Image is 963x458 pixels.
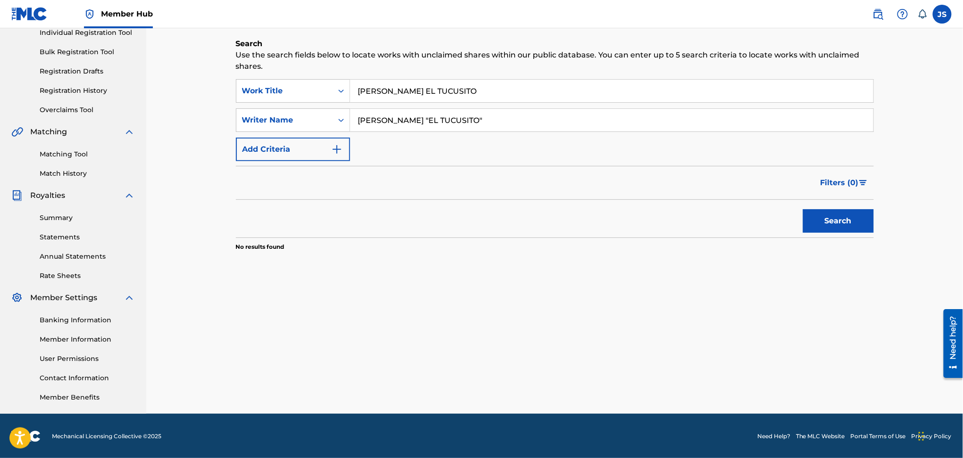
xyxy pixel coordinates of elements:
[919,422,924,450] div: Arrastrar
[84,8,95,20] img: Top Rightsholder
[803,209,874,233] button: Search
[236,38,874,49] h6: Search
[11,431,41,442] img: logo
[124,190,135,201] img: expand
[796,432,845,441] a: The MLC Website
[236,138,350,161] button: Add Criteria
[933,5,952,24] div: User Menu
[40,315,135,325] a: Banking Information
[40,28,135,38] a: Individual Registration Tool
[40,271,135,281] a: Rate Sheets
[757,432,790,441] a: Need Help?
[40,252,135,262] a: Annual Statements
[40,169,135,179] a: Match History
[40,47,135,57] a: Bulk Registration Tool
[40,335,135,344] a: Member Information
[869,5,888,24] a: Public Search
[11,190,23,201] img: Royalties
[916,413,963,458] div: Widget de chat
[124,126,135,138] img: expand
[124,292,135,303] img: expand
[40,66,135,76] a: Registration Drafts
[897,8,908,20] img: help
[236,243,285,251] p: No results found
[912,432,952,441] a: Privacy Policy
[40,232,135,242] a: Statements
[893,5,912,24] div: Help
[40,149,135,159] a: Matching Tool
[918,9,927,19] div: Notifications
[40,213,135,223] a: Summary
[40,393,135,402] a: Member Benefits
[916,413,963,458] iframe: Chat Widget
[52,432,161,441] span: Mechanical Licensing Collective © 2025
[11,7,48,21] img: MLC Logo
[872,8,884,20] img: search
[242,114,327,126] div: Writer Name
[40,105,135,115] a: Overclaims Tool
[40,86,135,96] a: Registration History
[40,354,135,364] a: User Permissions
[859,180,867,186] img: filter
[236,79,874,237] form: Search Form
[815,171,874,195] button: Filters (0)
[30,190,65,201] span: Royalties
[30,292,97,303] span: Member Settings
[11,292,23,303] img: Member Settings
[30,126,67,138] span: Matching
[821,177,859,188] span: Filters ( 0 )
[11,126,23,138] img: Matching
[242,85,327,97] div: Work Title
[851,432,906,441] a: Portal Terms of Use
[331,144,343,155] img: 9d2ae6d4665cec9f34b9.svg
[101,8,153,19] span: Member Hub
[236,49,874,72] p: Use the search fields below to locate works with unclaimed shares within our public database. You...
[937,305,963,381] iframe: Resource Center
[40,373,135,383] a: Contact Information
